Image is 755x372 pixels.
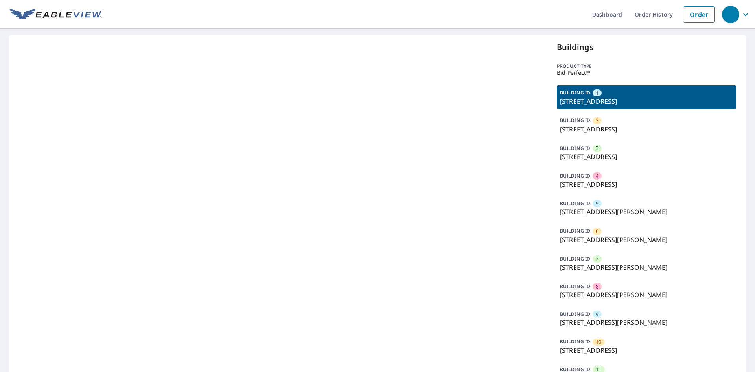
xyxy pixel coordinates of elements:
[557,41,736,53] p: Buildings
[560,228,590,234] p: BUILDING ID
[683,6,715,23] a: Order
[560,145,590,152] p: BUILDING ID
[560,235,733,244] p: [STREET_ADDRESS][PERSON_NAME]
[560,207,733,217] p: [STREET_ADDRESS][PERSON_NAME]
[560,180,733,189] p: [STREET_ADDRESS]
[596,255,598,263] span: 7
[560,96,733,106] p: [STREET_ADDRESS]
[9,9,102,20] img: EV Logo
[557,63,736,70] p: Product type
[560,311,590,317] p: BUILDING ID
[560,346,733,355] p: [STREET_ADDRESS]
[596,89,598,97] span: 1
[596,283,598,291] span: 8
[560,117,590,124] p: BUILDING ID
[596,117,598,124] span: 2
[560,200,590,207] p: BUILDING ID
[560,318,733,327] p: [STREET_ADDRESS][PERSON_NAME]
[596,144,598,152] span: 3
[560,89,590,96] p: BUILDING ID
[596,311,598,318] span: 9
[560,283,590,290] p: BUILDING ID
[596,228,598,235] span: 6
[560,263,733,272] p: [STREET_ADDRESS][PERSON_NAME]
[560,172,590,179] p: BUILDING ID
[596,200,598,207] span: 5
[560,290,733,300] p: [STREET_ADDRESS][PERSON_NAME]
[557,70,736,76] p: Bid Perfect™
[560,255,590,262] p: BUILDING ID
[596,338,601,346] span: 10
[560,338,590,345] p: BUILDING ID
[596,172,598,180] span: 4
[560,124,733,134] p: [STREET_ADDRESS]
[560,152,733,161] p: [STREET_ADDRESS]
